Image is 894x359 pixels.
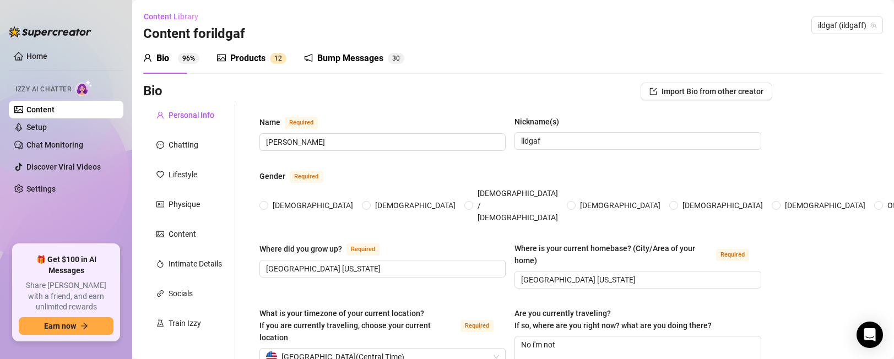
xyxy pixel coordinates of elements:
span: team [870,22,877,29]
span: arrow-right [80,322,88,330]
span: user [143,53,152,62]
div: Chatting [169,139,198,151]
span: 2 [278,55,282,62]
span: Required [716,249,749,261]
div: Content [169,228,196,240]
a: Home [26,52,47,61]
span: Izzy AI Chatter [15,84,71,95]
span: 0 [396,55,400,62]
span: Are you currently traveling? If so, where are you right now? what are you doing there? [514,309,712,330]
span: [DEMOGRAPHIC_DATA] [678,199,767,211]
span: ildgaf (ildgaff) [818,17,876,34]
label: Where did you grow up? [259,242,392,255]
sup: 12 [270,53,286,64]
span: 🎁 Get $100 in AI Messages [19,254,113,276]
span: Earn now [44,322,76,330]
span: Required [290,171,323,183]
div: Where did you grow up? [259,243,342,255]
span: [DEMOGRAPHIC_DATA] [371,199,460,211]
span: picture [156,230,164,238]
span: What is your timezone of your current location? If you are currently traveling, choose your curre... [259,309,431,342]
span: 3 [392,55,396,62]
div: Personal Info [169,109,214,121]
sup: 30 [388,53,404,64]
span: Required [460,320,494,332]
a: Content [26,105,55,114]
input: Nickname(s) [521,135,752,147]
label: Gender [259,170,335,183]
span: [DEMOGRAPHIC_DATA] [781,199,870,211]
label: Nickname(s) [514,116,567,128]
button: Earn nowarrow-right [19,317,113,335]
span: heart [156,171,164,178]
span: link [156,290,164,297]
div: Intimate Details [169,258,222,270]
div: Open Intercom Messenger [857,322,883,348]
a: Settings [26,184,56,193]
div: Where is your current homebase? (City/Area of your home) [514,242,711,266]
span: message [156,141,164,149]
div: Socials [169,287,193,300]
div: Gender [259,170,285,182]
span: Content Library [144,12,198,21]
span: import [649,88,657,95]
span: [DEMOGRAPHIC_DATA] / [DEMOGRAPHIC_DATA] [473,187,562,224]
sup: 96% [178,53,199,64]
div: Name [259,116,280,128]
span: Import Bio from other creator [662,87,763,96]
a: Chat Monitoring [26,140,83,149]
img: AI Chatter [75,80,93,96]
h3: Bio [143,83,162,100]
div: Bio [156,52,169,65]
span: notification [304,53,313,62]
span: picture [217,53,226,62]
div: Nickname(s) [514,116,559,128]
a: Setup [26,123,47,132]
span: [DEMOGRAPHIC_DATA] [268,199,357,211]
input: Where did you grow up? [266,263,497,275]
img: logo-BBDzfeDw.svg [9,26,91,37]
span: Share [PERSON_NAME] with a friend, and earn unlimited rewards [19,280,113,313]
span: Required [346,243,380,255]
span: [DEMOGRAPHIC_DATA] [576,199,665,211]
span: fire [156,260,164,268]
div: Lifestyle [169,168,197,181]
a: Discover Viral Videos [26,162,101,171]
div: Physique [169,198,200,210]
label: Name [259,116,330,129]
span: 1 [274,55,278,62]
div: Bump Messages [317,52,383,65]
span: experiment [156,319,164,327]
span: Required [285,117,318,129]
button: Content Library [143,8,207,25]
button: Import Bio from other creator [641,83,772,100]
div: Products [230,52,266,65]
input: Where is your current homebase? (City/Area of your home) [521,274,752,286]
span: idcard [156,200,164,208]
div: Train Izzy [169,317,201,329]
label: Where is your current homebase? (City/Area of your home) [514,242,761,266]
span: user [156,111,164,119]
h3: Content for ildgaf [143,25,245,43]
input: Name [266,136,497,148]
